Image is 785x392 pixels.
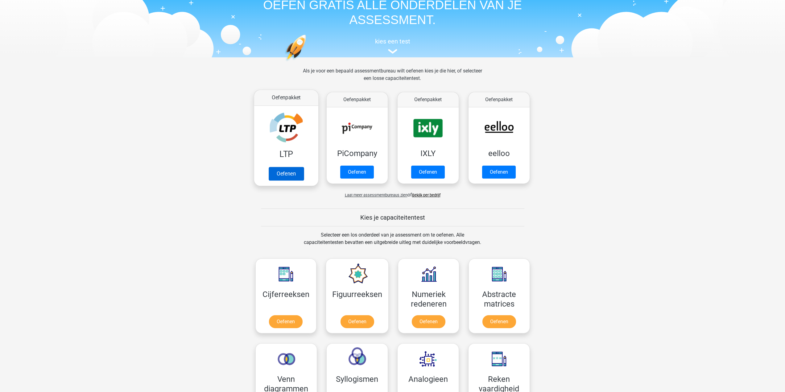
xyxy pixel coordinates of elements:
[268,167,304,180] a: Oefenen
[298,231,487,254] div: Selecteer een los onderdeel van je assessment om te oefenen. Alle capaciteitentesten bevatten een...
[251,38,535,45] h5: kies een test
[388,49,397,54] img: assessment
[261,214,524,221] h5: Kies je capaciteitentest
[412,315,445,328] a: Oefenen
[251,186,535,199] div: of
[412,193,440,197] a: Bekijk per bedrijf
[341,315,374,328] a: Oefenen
[482,166,516,179] a: Oefenen
[411,166,445,179] a: Oefenen
[251,38,535,54] a: kies een test
[269,315,303,328] a: Oefenen
[285,35,330,90] img: oefenen
[482,315,516,328] a: Oefenen
[345,193,407,197] span: Laat meer assessmentbureaus zien
[340,166,374,179] a: Oefenen
[298,67,487,89] div: Als je voor een bepaald assessmentbureau wilt oefenen kies je die hier, of selecteer een losse ca...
